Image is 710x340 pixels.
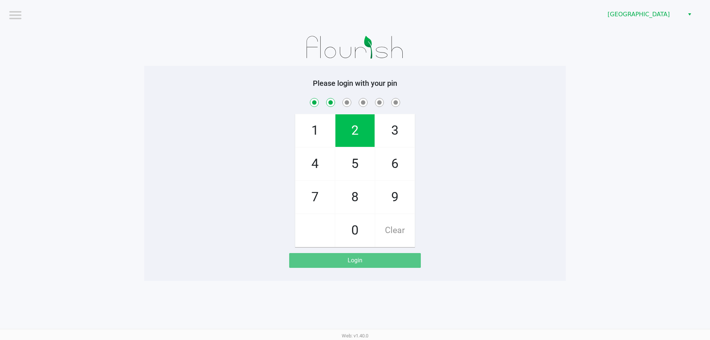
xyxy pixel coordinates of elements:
span: Clear [375,214,415,247]
span: 9 [375,181,415,213]
span: 4 [295,148,335,180]
span: [GEOGRAPHIC_DATA] [608,10,680,19]
span: 5 [335,148,375,180]
span: 0 [335,214,375,247]
h5: Please login with your pin [150,79,560,88]
span: 2 [335,114,375,147]
span: 7 [295,181,335,213]
span: Web: v1.40.0 [342,333,368,339]
span: 1 [295,114,335,147]
button: Select [684,8,695,21]
span: 6 [375,148,415,180]
span: 3 [375,114,415,147]
span: 8 [335,181,375,213]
